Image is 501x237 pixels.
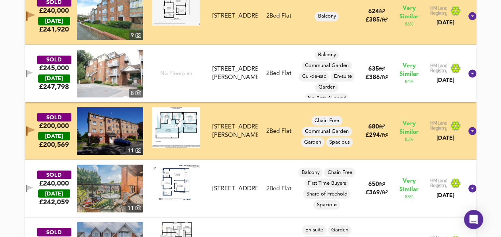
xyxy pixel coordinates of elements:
div: SOLD [37,170,71,179]
div: £245,000 [39,64,69,73]
div: No Pets Allowed [304,93,349,103]
span: No Pets Allowed [304,95,349,102]
span: Balcony [314,13,339,20]
span: / ft² [379,132,387,138]
span: En-suite [302,226,326,233]
span: / ft² [379,190,387,195]
div: SOLD£245,000 [DATE]£247,798property thumbnail 8 No Floorplan[STREET_ADDRESS][PERSON_NAME]2Bed Fla... [25,45,476,102]
div: Spacious [313,200,340,209]
div: 9 [129,31,143,40]
div: SOLD£200,000 [DATE]£200,569property thumbnail 11 Floorplan[STREET_ADDRESS][PERSON_NAME]2Bed FlatC... [25,102,476,160]
div: 2 Bed Flat [266,12,291,20]
div: 8 [129,89,143,97]
div: Chain Free [311,116,342,125]
div: Balcony [314,50,339,60]
span: Very Similar [399,119,418,136]
span: First Time Buyers [305,180,349,187]
div: Open Intercom Messenger [464,210,483,229]
svg: Show Details [468,11,477,21]
img: Land Registry [430,178,461,188]
span: 624 [368,9,379,15]
span: ft² [379,182,385,187]
span: ft² [379,9,385,14]
img: property thumbnail [77,164,143,212]
div: Chain Free [324,168,355,177]
span: En-suite [330,73,355,80]
div: Garden [301,137,324,147]
span: Very Similar [399,4,418,21]
span: ft² [379,124,385,129]
div: Share of Freehold [303,189,350,199]
span: 83 % [405,194,413,200]
img: Floorplan [152,107,200,147]
span: £ 294 [365,132,387,138]
div: [DATE] [38,74,70,83]
span: Share of Freehold [303,190,350,197]
span: Garden [301,138,324,146]
span: No Floorplan [160,70,193,77]
div: 11 [126,146,143,155]
img: Floorplan [152,164,200,200]
span: £ 241,920 [39,25,69,34]
a: property thumbnail 8 [77,49,143,97]
img: property thumbnail [77,49,143,97]
span: Communal Garden [302,128,352,135]
div: [DATE] [430,134,461,142]
span: £ 242,059 [39,197,69,206]
span: Spacious [313,201,340,208]
div: Balcony [298,168,322,177]
span: / ft² [379,18,387,23]
span: Chain Free [324,169,355,176]
div: [DATE] [430,191,461,199]
img: Land Registry [430,6,461,16]
div: SOLD [37,113,71,121]
div: [STREET_ADDRESS] [212,184,257,193]
span: Spacious [326,138,353,146]
div: [DATE] [38,17,70,25]
div: 2 Bed Flat [266,127,291,135]
span: £ 386 [365,75,387,81]
span: 83 % [405,136,413,142]
div: Spacious [326,137,353,147]
svg: Show Details [468,69,477,78]
div: SOLD£240,000 [DATE]£242,059property thumbnail 11 Floorplan[STREET_ADDRESS]2Bed FlatBalconyChain F... [25,160,476,217]
span: Very Similar [399,177,418,194]
span: Communal Garden [302,62,352,69]
div: Garden [315,83,338,92]
div: Communal Garden [302,126,352,136]
span: £ 369 [365,190,387,196]
div: Garden [328,225,352,235]
span: Chain Free [311,117,342,124]
div: [DATE] [38,132,70,140]
div: Flat 14, Bowley House, Coopers Rise, HP13 7AQ [209,65,261,82]
span: Garden [315,84,338,91]
div: £240,000 [39,179,69,188]
a: property thumbnail 11 [77,107,143,155]
img: property thumbnail [77,107,143,155]
div: First Time Buyers [305,178,349,188]
div: Cul-de-sac [299,72,329,81]
span: Very Similar [399,62,418,79]
div: [DATE] [430,76,461,84]
span: 650 [368,181,379,187]
div: 2 Bed Flat [266,69,291,78]
a: property thumbnail 11 [77,164,143,212]
span: Balcony [314,51,339,59]
div: En-suite [330,72,355,81]
div: £200,000 [39,121,69,130]
svg: Show Details [468,184,477,193]
div: SOLD [37,228,71,236]
span: Balcony [298,169,322,176]
span: 84 % [405,79,413,85]
div: [DATE] [38,189,70,197]
span: / ft² [379,75,387,80]
img: Land Registry [430,63,461,73]
img: Land Registry [430,120,461,131]
div: Balcony [314,12,339,21]
div: [STREET_ADDRESS][PERSON_NAME] [212,65,257,82]
div: SOLD [37,55,71,64]
span: 86 % [405,21,413,28]
span: ft² [379,67,385,72]
span: 635 [368,66,379,72]
span: £ 247,798 [39,83,69,91]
